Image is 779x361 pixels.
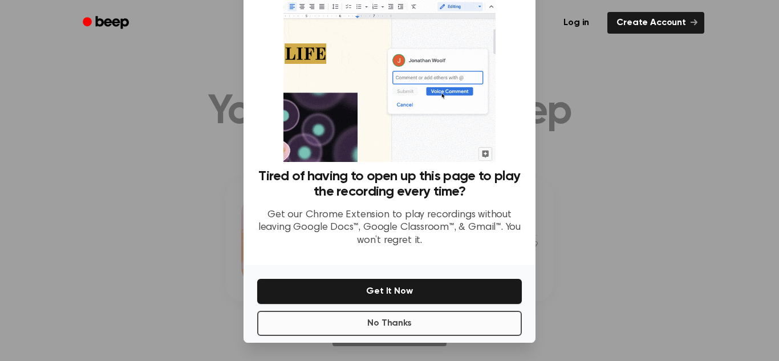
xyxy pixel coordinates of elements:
[257,209,522,248] p: Get our Chrome Extension to play recordings without leaving Google Docs™, Google Classroom™, & Gm...
[607,12,704,34] a: Create Account
[552,10,601,36] a: Log in
[257,169,522,200] h3: Tired of having to open up this page to play the recording every time?
[257,279,522,304] button: Get It Now
[257,311,522,336] button: No Thanks
[75,12,139,34] a: Beep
